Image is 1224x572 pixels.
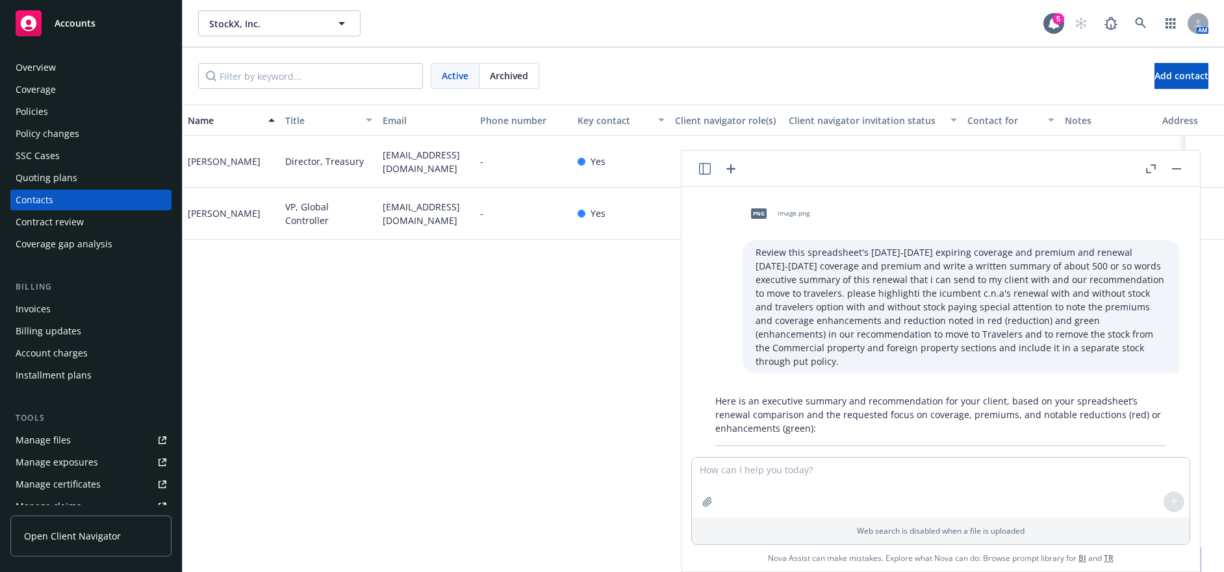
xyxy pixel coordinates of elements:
[1104,553,1114,564] a: TR
[1065,114,1152,127] div: Notes
[10,101,172,122] a: Policies
[280,105,377,136] button: Title
[480,206,483,220] span: -
[10,280,172,293] div: Billing
[442,69,468,82] span: Active
[10,5,172,42] a: Accounts
[10,212,172,232] a: Contract review
[1098,10,1124,36] a: Report a Bug
[591,155,606,168] span: Yes
[16,57,56,78] div: Overview
[778,209,810,218] span: image.png
[10,57,172,78] a: Overview
[715,394,1166,435] p: Here is an executive summary and recommendation for your client, based on your spreadsheet’s rene...
[209,17,322,31] span: StockX, Inc.
[16,212,84,232] div: Contract review
[475,105,572,136] button: Phone number
[10,412,172,425] div: Tools
[578,114,650,127] div: Key contact
[16,496,81,517] div: Manage claims
[1154,69,1208,82] span: Add contact
[285,155,364,168] span: Director, Treasury
[10,190,172,210] a: Contacts
[188,155,261,168] div: [PERSON_NAME]
[16,474,101,495] div: Manage certificates
[16,190,53,210] div: Contacts
[183,105,280,136] button: Name
[10,474,172,495] a: Manage certificates
[10,299,172,319] a: Invoices
[1128,10,1154,36] a: Search
[10,365,172,386] a: Installment plans
[16,430,71,451] div: Manage files
[198,10,361,36] button: StockX, Inc.
[480,155,483,168] span: -
[10,430,172,451] a: Manage files
[591,206,606,220] span: Yes
[16,452,98,473] div: Manage exposures
[10,123,172,144] a: Policy changes
[377,105,475,136] button: Email
[700,525,1182,536] p: Web search is disabled when a file is uploaded
[480,114,567,127] div: Phone number
[1068,10,1094,36] a: Start snowing
[188,206,261,220] div: [PERSON_NAME]
[16,299,51,319] div: Invoices
[10,452,172,473] a: Manage exposures
[10,79,172,100] a: Coverage
[962,105,1060,136] button: Contact for
[16,101,48,122] div: Policies
[198,63,423,89] input: Filter by keyword...
[16,343,88,364] div: Account charges
[967,114,1040,127] div: Contact for
[285,200,372,227] span: VP, Global Controller
[756,245,1166,368] p: Review this spreadsheet's [DATE]-[DATE] expiring coverage and premium and renewal [DATE]-[DATE] c...
[16,168,77,188] div: Quoting plans
[16,365,92,386] div: Installment plans
[16,234,112,255] div: Coverage gap analysis
[10,321,172,342] a: Billing updates
[10,145,172,166] a: SSC Cases
[1078,553,1086,564] a: BI
[490,69,528,82] span: Archived
[675,114,778,127] div: Client navigator role(s)
[572,105,670,136] button: Key contact
[24,529,121,543] span: Open Client Navigator
[285,114,358,127] div: Title
[16,123,79,144] div: Policy changes
[784,105,962,136] button: Client navigator invitation status
[670,105,784,136] button: Client navigator role(s)
[55,18,96,29] span: Accounts
[10,168,172,188] a: Quoting plans
[10,343,172,364] a: Account charges
[743,197,812,230] div: pngimage.png
[188,114,261,127] div: Name
[687,545,1195,571] span: Nova Assist can make mistakes. Explore what Nova can do: Browse prompt library for and
[383,200,470,227] span: [EMAIL_ADDRESS][DOMAIN_NAME]
[16,321,81,342] div: Billing updates
[16,79,56,100] div: Coverage
[1060,105,1157,136] button: Notes
[16,145,60,166] div: SSC Cases
[10,496,172,517] a: Manage claims
[383,114,470,127] div: Email
[10,234,172,255] a: Coverage gap analysis
[1158,10,1184,36] a: Switch app
[1052,13,1064,25] div: 5
[751,208,767,218] span: png
[789,114,943,127] div: Client navigator invitation status
[383,148,470,175] span: [EMAIL_ADDRESS][DOMAIN_NAME]
[1154,63,1208,89] button: Add contact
